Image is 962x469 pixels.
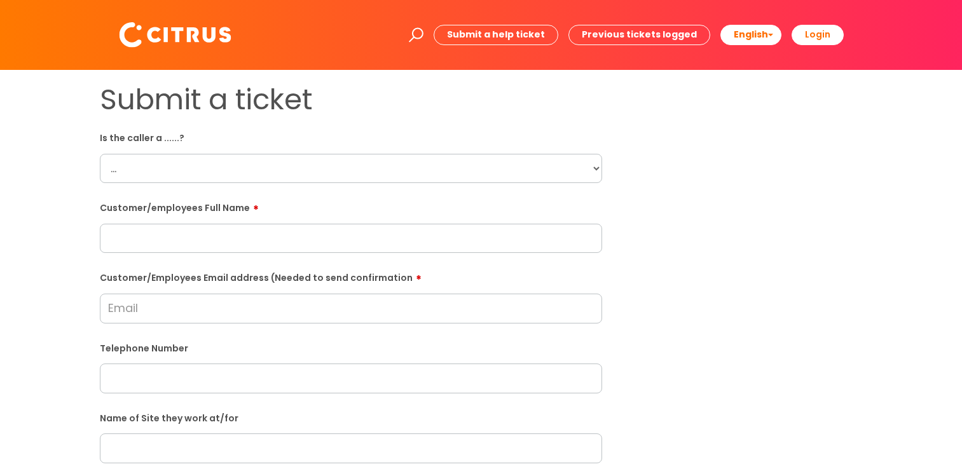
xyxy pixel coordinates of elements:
[100,268,602,283] label: Customer/Employees Email address (Needed to send confirmation
[100,198,602,214] label: Customer/employees Full Name
[100,83,602,117] h1: Submit a ticket
[792,25,844,44] a: Login
[568,25,710,44] a: Previous tickets logged
[734,28,768,41] span: English
[805,28,830,41] b: Login
[100,411,602,424] label: Name of Site they work at/for
[100,294,602,323] input: Email
[100,341,602,354] label: Telephone Number
[434,25,558,44] a: Submit a help ticket
[100,130,602,144] label: Is the caller a ......?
